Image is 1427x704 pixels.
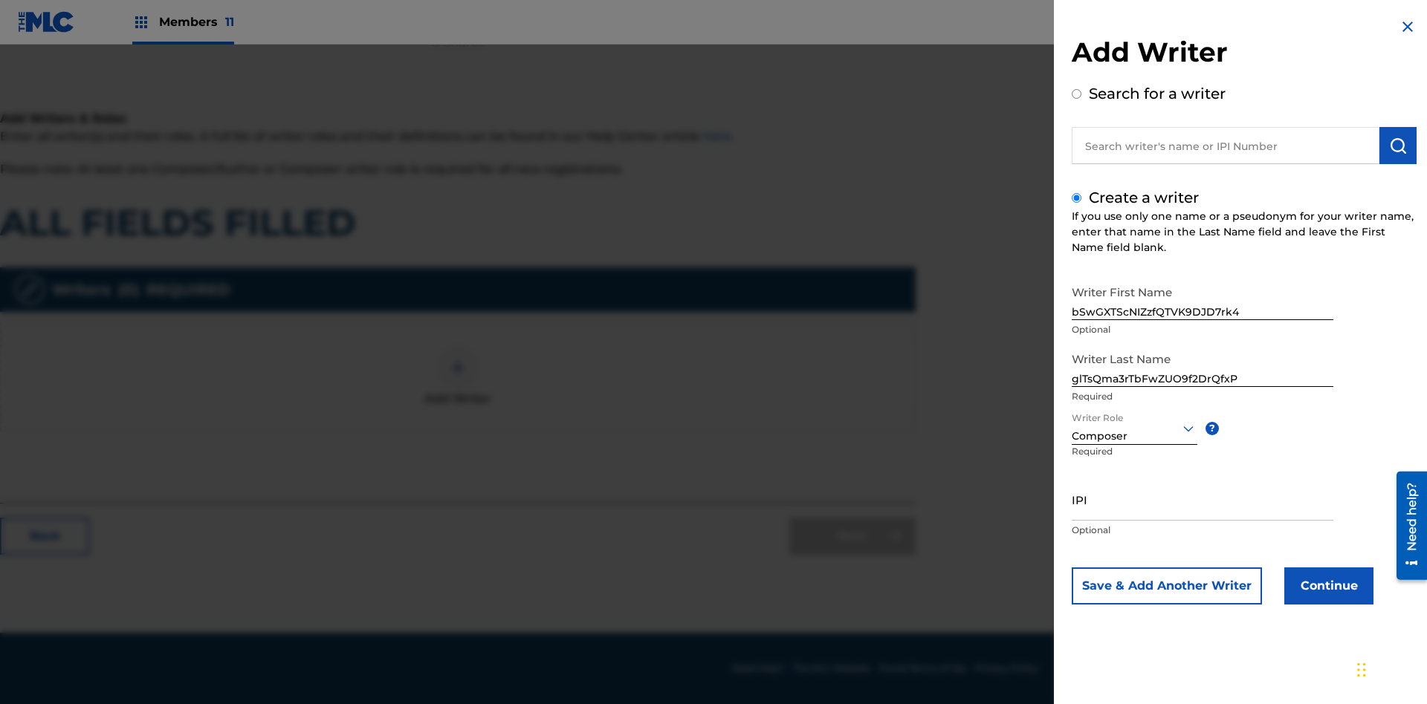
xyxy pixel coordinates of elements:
img: Top Rightsholders [132,13,150,31]
span: 11 [225,15,234,29]
p: Required [1072,390,1333,403]
div: If you use only one name or a pseudonym for your writer name, enter that name in the Last Name fi... [1072,209,1417,255]
span: Members [159,13,234,30]
iframe: Resource Center [1385,466,1427,587]
img: Search Works [1389,137,1407,154]
div: Drag [1357,648,1366,692]
input: Search writer's name or IPI Number [1072,127,1379,164]
img: MLC Logo [18,11,75,33]
span: ? [1206,422,1219,435]
button: Save & Add Another Writer [1072,567,1262,604]
label: Create a writer [1089,189,1199,206]
h2: Add Writer [1072,36,1417,74]
iframe: Chat Widget [1353,633,1427,704]
label: Search for a writer [1089,85,1226,102]
p: Required [1072,445,1130,478]
p: Optional [1072,524,1333,537]
p: Optional [1072,323,1333,336]
button: Continue [1284,567,1373,604]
